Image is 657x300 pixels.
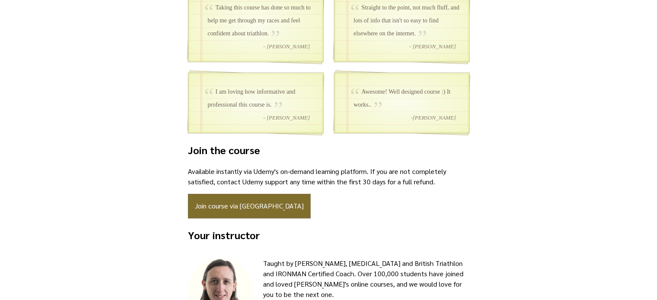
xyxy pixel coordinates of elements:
[188,166,470,187] p: Available instantly via Udemy's on-demand learning platform. If you are not completely satisfied,...
[188,194,311,218] a: Join course via [GEOGRAPHIC_DATA]
[208,40,314,53] div: - [PERSON_NAME]
[208,1,314,40] blockquote: Taking this course has done so much to help me get through my races and feel confident about tria...
[263,258,470,300] p: Taught by [PERSON_NAME], [MEDICAL_DATA] and British Triathlon and IRONMAN Certified Coach. Over 1...
[354,1,460,40] blockquote: Straight to the point, not much fluff, and lots of info that isn't so easy to find elsewhere on t...
[188,142,470,158] h2: Join the course
[354,111,460,124] div: -[PERSON_NAME]
[354,40,460,53] div: - [PERSON_NAME]
[188,227,470,243] h2: Your instructor
[354,85,460,111] blockquote: Awesome! Well designed course :) It works..
[208,85,314,111] blockquote: I am loving how informative and professional this course is.
[208,111,314,124] div: - [PERSON_NAME]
